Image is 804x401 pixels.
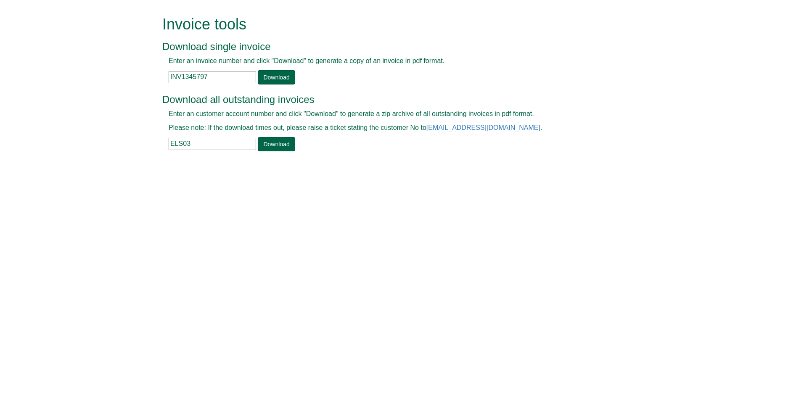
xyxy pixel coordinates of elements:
a: Download [258,137,295,151]
a: [EMAIL_ADDRESS][DOMAIN_NAME] [426,124,540,131]
input: e.g. INV1234 [169,71,256,83]
h3: Download single invoice [162,41,623,52]
input: e.g. BLA02 [169,138,256,150]
p: Please note: If the download times out, please raise a ticket stating the customer No to . [169,123,616,133]
p: Enter an invoice number and click "Download" to generate a copy of an invoice in pdf format. [169,56,616,66]
a: Download [258,70,295,84]
p: Enter an customer account number and click "Download" to generate a zip archive of all outstandin... [169,109,616,119]
h3: Download all outstanding invoices [162,94,623,105]
h1: Invoice tools [162,16,623,33]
